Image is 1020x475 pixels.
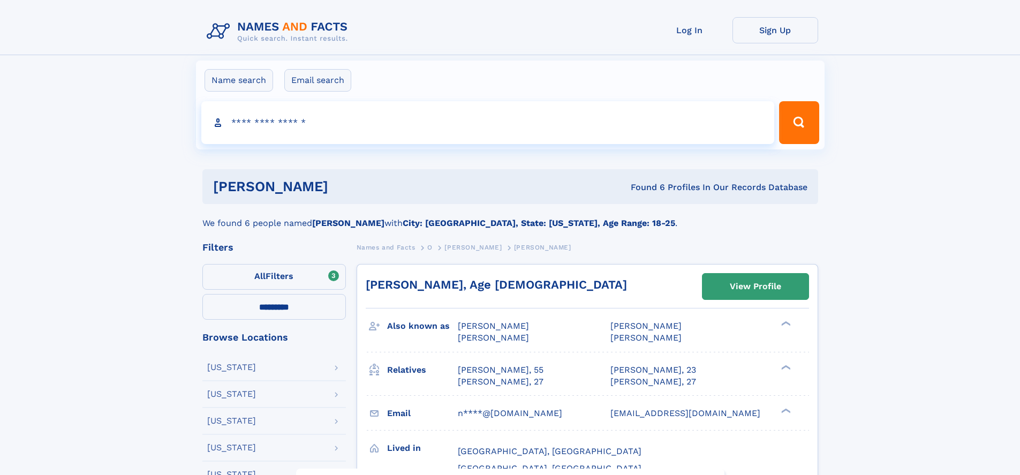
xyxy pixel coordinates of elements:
[207,443,256,452] div: [US_STATE]
[357,240,415,254] a: Names and Facts
[427,240,433,254] a: O
[444,244,502,251] span: [PERSON_NAME]
[387,439,458,457] h3: Lived in
[458,333,529,343] span: [PERSON_NAME]
[207,417,256,425] div: [US_STATE]
[458,376,543,388] a: [PERSON_NAME], 27
[779,320,791,327] div: ❯
[213,180,480,193] h1: [PERSON_NAME]
[702,274,809,299] a: View Profile
[366,278,627,291] a: [PERSON_NAME], Age [DEMOGRAPHIC_DATA]
[647,17,732,43] a: Log In
[205,69,273,92] label: Name search
[201,101,775,144] input: search input
[458,463,641,473] span: [GEOGRAPHIC_DATA], [GEOGRAPHIC_DATA]
[779,101,819,144] button: Search Button
[779,364,791,371] div: ❯
[207,390,256,398] div: [US_STATE]
[444,240,502,254] a: [PERSON_NAME]
[610,333,682,343] span: [PERSON_NAME]
[458,321,529,331] span: [PERSON_NAME]
[254,271,266,281] span: All
[403,218,675,228] b: City: [GEOGRAPHIC_DATA], State: [US_STATE], Age Range: 18-25
[458,446,641,456] span: [GEOGRAPHIC_DATA], [GEOGRAPHIC_DATA]
[610,321,682,331] span: [PERSON_NAME]
[207,363,256,372] div: [US_STATE]
[387,317,458,335] h3: Also known as
[610,408,760,418] span: [EMAIL_ADDRESS][DOMAIN_NAME]
[202,204,818,230] div: We found 6 people named with .
[479,182,807,193] div: Found 6 Profiles In Our Records Database
[202,264,346,290] label: Filters
[514,244,571,251] span: [PERSON_NAME]
[202,333,346,342] div: Browse Locations
[387,361,458,379] h3: Relatives
[202,243,346,252] div: Filters
[284,69,351,92] label: Email search
[458,364,543,376] a: [PERSON_NAME], 55
[427,244,433,251] span: O
[610,364,696,376] a: [PERSON_NAME], 23
[610,376,696,388] a: [PERSON_NAME], 27
[779,407,791,414] div: ❯
[202,17,357,46] img: Logo Names and Facts
[732,17,818,43] a: Sign Up
[387,404,458,423] h3: Email
[730,274,781,299] div: View Profile
[312,218,384,228] b: [PERSON_NAME]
